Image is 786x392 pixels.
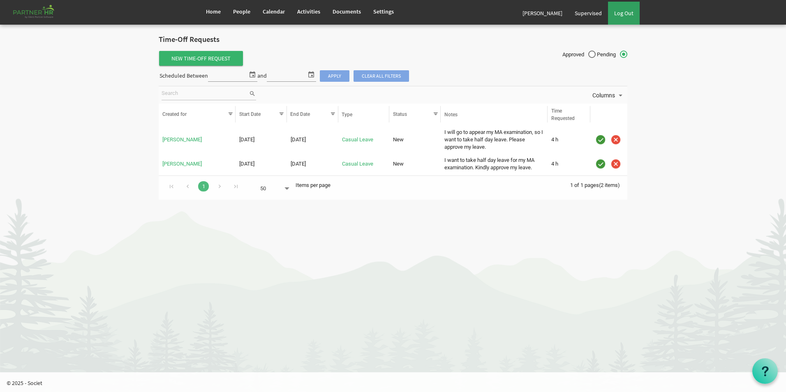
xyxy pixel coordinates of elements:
[570,176,627,193] div: 1 of 1 pages (2 items)
[342,161,373,167] a: Casual Leave
[338,127,390,153] td: Casual Leave is template cell column header Type
[342,136,373,143] a: Casual Leave
[342,112,352,118] span: Type
[444,112,458,118] span: Notes
[393,111,407,117] span: Status
[247,69,257,80] span: select
[551,108,575,121] span: Time Requested
[590,155,627,173] td: is template cell column header
[599,182,620,188] span: (2 items)
[610,158,622,170] img: cancel.png
[389,127,441,153] td: New column header Status
[306,69,316,80] span: select
[236,127,287,153] td: 9/12/2025 column header Start Date
[233,8,250,15] span: People
[441,127,548,153] td: I will go to appear my MA examination, so I want to take half day leave. Please approve my leave....
[320,70,349,82] span: Apply
[162,136,202,143] a: [PERSON_NAME]
[162,161,202,167] a: [PERSON_NAME]
[594,158,607,170] img: approve.png
[594,133,607,146] div: Approve Time-Off Request
[214,180,225,191] div: Go to next page
[591,86,626,104] div: Columns
[159,51,243,66] span: New Time-Off Request
[608,2,640,25] a: Log Out
[159,155,236,173] td: Manasi Kabi is template cell column header Created for
[562,51,596,58] span: Approved
[597,51,627,58] span: Pending
[389,155,441,173] td: New column header Status
[159,69,409,83] div: Scheduled Between and
[354,70,409,82] span: Clear all filters
[592,90,616,101] span: Columns
[249,89,256,98] span: search
[441,155,548,173] td: I want to take half day leave for my MA examination. Kindly approve my leave. column header Notes
[166,180,177,191] div: Go to first page
[287,155,338,173] td: 9/10/2025 column header End Date
[548,155,590,173] td: 4 h is template cell column header Time Requested
[516,2,569,25] a: [PERSON_NAME]
[160,86,257,104] div: Search
[575,9,602,17] span: Supervised
[230,180,241,191] div: Go to last page
[609,157,622,171] div: Cancel Time-Off Request
[239,111,261,117] span: Start Date
[7,379,786,387] p: © 2025 - Societ
[594,157,607,171] div: Approve Time-Off Request
[182,180,193,191] div: Go to previous page
[236,155,287,173] td: 9/10/2025 column header Start Date
[159,127,236,153] td: Manasi Kabi is template cell column header Created for
[287,127,338,153] td: 9/12/2025 column header End Date
[162,111,187,117] span: Created for
[263,8,285,15] span: Calendar
[290,111,310,117] span: End Date
[198,181,209,191] a: Goto Page 1
[162,88,249,100] input: Search
[591,90,626,101] button: Columns
[570,182,599,188] span: 1 of 1 pages
[590,127,627,153] td: is template cell column header
[159,35,627,44] h2: Time-Off Requests
[610,134,622,146] img: cancel.png
[206,8,221,15] span: Home
[296,182,331,188] span: Items per page
[373,8,394,15] span: Settings
[609,133,622,146] div: Cancel Time-Off Request
[569,2,608,25] a: Supervised
[297,8,320,15] span: Activities
[594,134,607,146] img: approve.png
[338,155,390,173] td: Casual Leave is template cell column header Type
[548,127,590,153] td: 4 h is template cell column header Time Requested
[333,8,361,15] span: Documents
